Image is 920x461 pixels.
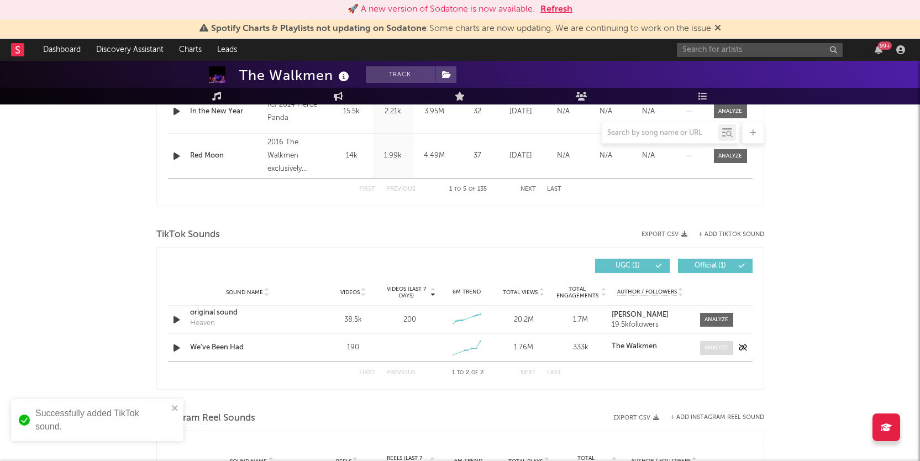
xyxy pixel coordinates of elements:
div: Heaven [190,318,215,329]
div: 190 [328,342,379,353]
span: Sound Name [226,289,263,296]
div: [DATE] [502,106,539,117]
div: 14k [334,150,370,161]
button: Last [547,370,561,376]
div: 32 [458,106,497,117]
button: close [171,404,179,414]
button: Refresh [540,3,572,16]
button: Next [521,186,536,192]
div: 2016 The Walkmen exclusively licensed to Mick Music [267,136,328,176]
a: [PERSON_NAME] [612,311,688,319]
input: Search by song name or URL [602,129,718,138]
a: The Walkmen [612,343,688,350]
span: Instagram Reel Sounds [156,412,255,425]
button: Export CSV [642,231,687,238]
div: 20.2M [498,315,549,326]
a: Dashboard [35,39,88,61]
input: Search for artists [677,43,843,57]
div: [DATE] [502,150,539,161]
a: We've Been Had [190,342,306,353]
div: 🚀 A new version of Sodatone is now available. [348,3,535,16]
strong: The Walkmen [612,343,657,350]
div: 2.21k [375,106,411,117]
div: 1 5 135 [438,183,498,196]
span: TikTok Sounds [156,228,220,242]
a: In the New Year [190,106,262,117]
button: 99+ [875,45,882,54]
a: Leads [209,39,245,61]
div: 6M Trend [441,288,492,296]
div: 333k [555,342,606,353]
div: 3.95M [417,106,453,117]
span: Total Views [503,289,538,296]
span: Videos (last 7 days) [384,286,429,299]
div: 19.5k followers [612,321,688,329]
span: UGC ( 1 ) [602,263,653,269]
div: N/A [630,106,667,117]
div: 37 [458,150,497,161]
div: N/A [630,150,667,161]
span: to [454,187,461,192]
div: 38.5k [328,315,379,326]
div: 1.99k [375,150,411,161]
div: 1.7M [555,315,606,326]
div: 1 2 2 [438,366,498,380]
a: original sound [190,307,306,318]
span: : Some charts are now updating. We are continuing to work on the issue [211,24,711,33]
button: + Add TikTok Sound [698,232,764,238]
div: Successfully added TikTok sound. [35,407,168,433]
div: N/A [587,106,624,117]
button: Export CSV [613,415,659,421]
button: First [359,186,375,192]
span: Official ( 1 ) [685,263,736,269]
a: Red Moon [190,150,262,161]
button: Previous [386,370,416,376]
div: + Add Instagram Reel Sound [659,415,764,421]
div: (C) 2014 Fierce Panda [267,98,328,125]
button: + Add Instagram Reel Sound [670,415,764,421]
span: of [469,187,475,192]
button: Previous [386,186,416,192]
span: Author / Followers [617,289,677,296]
button: Official(1) [678,259,753,273]
a: Discovery Assistant [88,39,171,61]
div: N/A [545,150,582,161]
div: 1.76M [498,342,549,353]
div: The Walkmen [239,66,352,85]
button: + Add TikTok Sound [687,232,764,238]
span: Videos [340,289,360,296]
div: N/A [587,150,624,161]
button: Next [521,370,536,376]
div: 200 [403,315,416,326]
span: to [457,370,464,375]
div: 15.5k [334,106,370,117]
span: Dismiss [714,24,721,33]
div: N/A [545,106,582,117]
button: Track [366,66,435,83]
div: 4.49M [417,150,453,161]
span: Total Engagements [555,286,600,299]
span: of [471,370,478,375]
span: Spotify Charts & Playlists not updating on Sodatone [211,24,427,33]
strong: [PERSON_NAME] [612,311,669,318]
button: Last [547,186,561,192]
button: First [359,370,375,376]
button: UGC(1) [595,259,670,273]
a: Charts [171,39,209,61]
div: 99 + [878,41,892,50]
